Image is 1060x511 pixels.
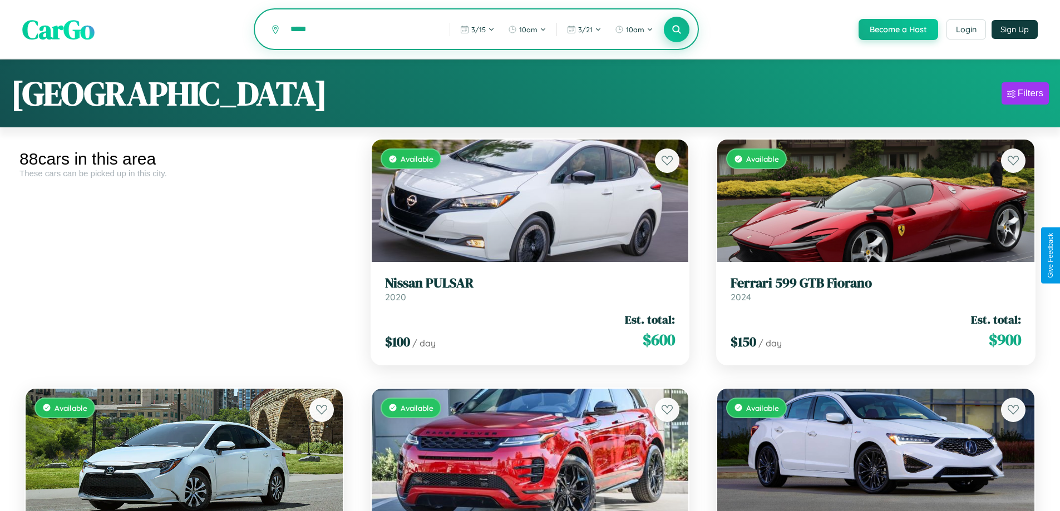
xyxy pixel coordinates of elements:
[502,21,552,38] button: 10am
[859,19,938,40] button: Become a Host
[578,25,593,34] span: 3 / 21
[55,403,87,413] span: Available
[992,20,1038,39] button: Sign Up
[401,403,433,413] span: Available
[625,311,675,328] span: Est. total:
[1047,233,1054,278] div: Give Feedback
[626,25,644,34] span: 10am
[746,154,779,163] span: Available
[401,154,433,163] span: Available
[385,275,676,302] a: Nissan PULSAR2020
[643,329,675,351] span: $ 600
[11,71,327,116] h1: [GEOGRAPHIC_DATA]
[731,291,751,302] span: 2024
[746,403,779,413] span: Available
[971,311,1021,328] span: Est. total:
[946,19,986,39] button: Login
[22,11,95,48] span: CarGo
[19,150,349,168] div: 88 cars in this area
[385,275,676,291] h3: Nissan PULSAR
[471,25,486,34] span: 3 / 15
[19,168,349,178] div: These cars can be picked up in this city.
[561,21,607,38] button: 3/21
[758,338,782,349] span: / day
[412,338,436,349] span: / day
[385,333,410,351] span: $ 100
[731,333,756,351] span: $ 150
[1002,82,1049,105] button: Filters
[731,275,1021,302] a: Ferrari 599 GTB Fiorano2024
[385,291,406,302] span: 2020
[609,21,659,38] button: 10am
[455,21,500,38] button: 3/15
[1018,88,1043,99] div: Filters
[731,275,1021,291] h3: Ferrari 599 GTB Fiorano
[989,329,1021,351] span: $ 900
[519,25,538,34] span: 10am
